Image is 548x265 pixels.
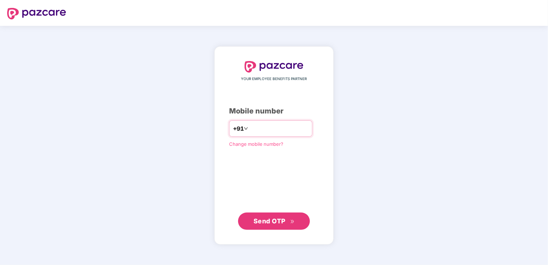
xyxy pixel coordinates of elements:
[241,76,307,82] span: YOUR EMPLOYEE BENEFITS PARTNER
[244,126,248,131] span: down
[233,124,244,133] span: +91
[238,213,310,230] button: Send OTPdouble-right
[254,217,285,225] span: Send OTP
[245,61,303,73] img: logo
[290,219,295,224] span: double-right
[229,141,283,147] a: Change mobile number?
[229,106,319,117] div: Mobile number
[7,8,66,19] img: logo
